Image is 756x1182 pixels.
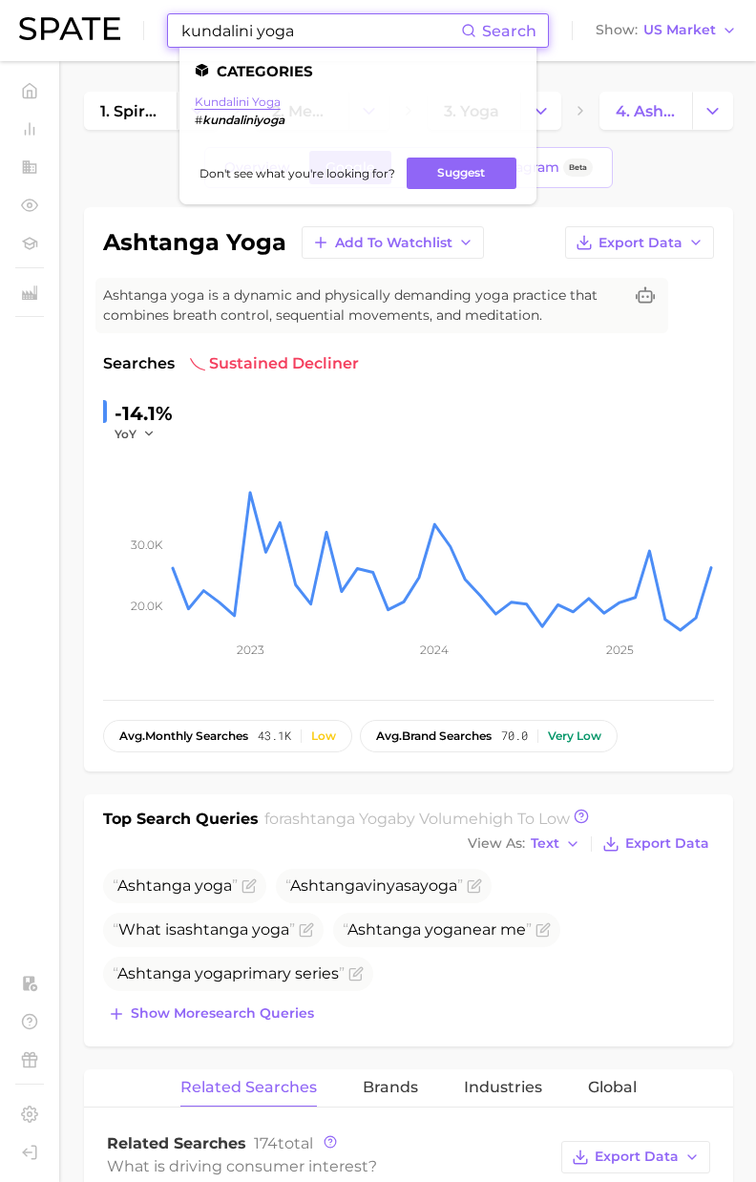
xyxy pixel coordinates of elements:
span: Beta [569,159,587,176]
tspan: 2025 [606,643,634,657]
h1: Top Search Queries [103,808,259,831]
span: high to low [478,810,570,828]
abbr: average [376,728,402,743]
span: Add to Watchlist [335,235,452,251]
span: US Market [643,25,716,35]
span: Ashtanga [117,964,191,982]
span: 174 [254,1134,278,1152]
span: monthly searches [119,729,248,743]
span: Brands [363,1079,418,1096]
button: ShowUS Market [591,18,742,43]
button: Export Data [561,1141,710,1173]
span: View As [468,838,525,849]
span: Industries [464,1079,542,1096]
input: Search here for a brand, industry, or ingredient [179,14,461,47]
span: # [195,113,202,127]
span: yoga [252,920,289,939]
span: ashtanga [177,920,248,939]
a: 1. spiritual health [84,92,177,130]
span: Related Searches [107,1134,246,1152]
button: Add to Watchlist [302,226,484,259]
span: YoY [115,426,136,442]
h2: for by Volume [264,808,570,831]
span: yoga [425,920,462,939]
span: near me [343,920,532,939]
img: SPATE [19,17,120,40]
button: avg.monthly searches43.1kLow [103,720,352,752]
span: Show [596,25,638,35]
button: Flag as miscategorized or irrelevant [467,878,482,894]
a: 4. ashtanga yoga [599,92,692,130]
span: Ashtanga yoga is a dynamic and physically demanding yoga practice that combines breath control, s... [103,285,622,326]
span: Related Searches [180,1079,317,1096]
li: Categories [195,63,521,79]
span: brand searches [376,729,492,743]
span: sustained decliner [190,352,359,375]
abbr: average [119,728,145,743]
img: sustained decliner [190,356,205,371]
tspan: 2023 [237,643,264,657]
span: yoga [195,964,232,982]
button: Change Category [692,92,733,130]
h1: ashtanga yoga [103,231,286,254]
span: What is [113,920,295,939]
div: Very low [548,729,601,743]
span: Ashtanga [117,876,191,895]
span: yoga [420,876,457,895]
span: Text [531,838,559,849]
tspan: 20.0k [131,598,163,612]
span: Ashtanga [347,920,421,939]
em: kundaliniyoga [202,113,284,127]
button: Change Category [520,92,561,130]
span: ashtanga yoga [283,810,396,828]
span: Search [482,22,536,40]
button: Export Data [598,831,714,857]
button: View AsText [463,832,585,856]
span: yoga [195,876,232,895]
a: kundalini yoga [195,95,281,109]
button: Flag as miscategorized or irrelevant [348,966,364,981]
span: Ashtanga [290,876,364,895]
span: Export Data [625,835,709,852]
span: Export Data [595,1149,679,1165]
button: Flag as miscategorized or irrelevant [299,922,314,938]
button: Flag as miscategorized or irrelevant [535,922,551,938]
button: YoY [115,426,156,442]
tspan: 2024 [420,643,449,657]
span: 70.0 [501,729,528,743]
tspan: 30.0k [131,538,163,552]
span: 43.1k [258,729,291,743]
span: total [254,1134,313,1152]
span: Export Data [598,235,682,251]
button: Export Data [565,226,714,259]
div: Low [311,729,336,743]
span: Don't see what you're looking for? [199,166,395,180]
button: Flag as miscategorized or irrelevant [241,878,257,894]
a: Log out. Currently logged in with e-mail yumi.toki@spate.nyc. [15,1138,44,1167]
button: avg.brand searches70.0Very low [360,720,618,752]
span: Global [588,1079,637,1096]
span: 4. ashtanga yoga [616,102,676,120]
span: 1. spiritual health [100,102,160,120]
span: vinyasa [285,876,463,895]
div: -14.1% [115,398,173,429]
span: primary series [113,964,345,982]
a: InstagramBeta [473,151,609,184]
button: Suggest [407,158,516,189]
span: Show more search queries [131,1005,314,1022]
button: Change Category [177,92,218,130]
span: Searches [103,352,175,375]
button: Show moresearch queries [103,1001,319,1027]
div: What is driving consumer interest? [107,1153,552,1179]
